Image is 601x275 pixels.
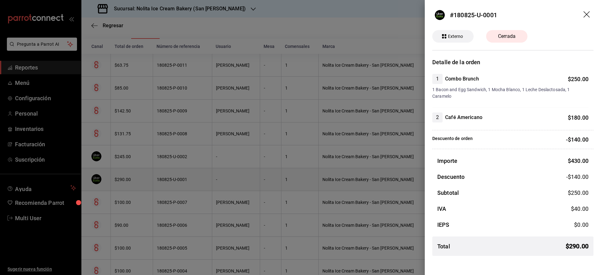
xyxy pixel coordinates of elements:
h3: Detalle de la orden [432,58,593,66]
h3: Descuento [437,173,465,181]
span: 1 [432,75,443,83]
span: 2 [432,114,443,121]
span: Externo [445,33,466,40]
h3: IVA [437,205,446,213]
h3: IEPS [437,221,449,229]
span: $ 290.00 [566,241,588,251]
h3: Importe [437,157,457,165]
div: #180825-U-0001 [450,10,497,20]
button: drag [583,11,591,19]
span: $ 250.00 [568,76,588,82]
span: Cerrada [494,33,519,40]
span: -$140.00 [566,173,588,181]
span: 1 Bacon and Egg Sandwich, 1 Mocha Blanco, 1 Leche Deslactosada, 1 Caramelo [432,86,588,100]
span: $ 0.00 [574,221,588,228]
h4: Café Americano [445,114,482,121]
p: Descuento de orden [432,135,473,144]
span: $ 430.00 [568,158,588,164]
h3: Total [437,242,450,251]
h3: Subtotal [437,189,459,197]
span: $ 40.00 [571,205,588,212]
span: $ 250.00 [568,189,588,196]
p: -$140.00 [566,135,588,144]
h4: Combo Brunch [445,75,479,83]
span: $ 180.00 [568,114,588,121]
